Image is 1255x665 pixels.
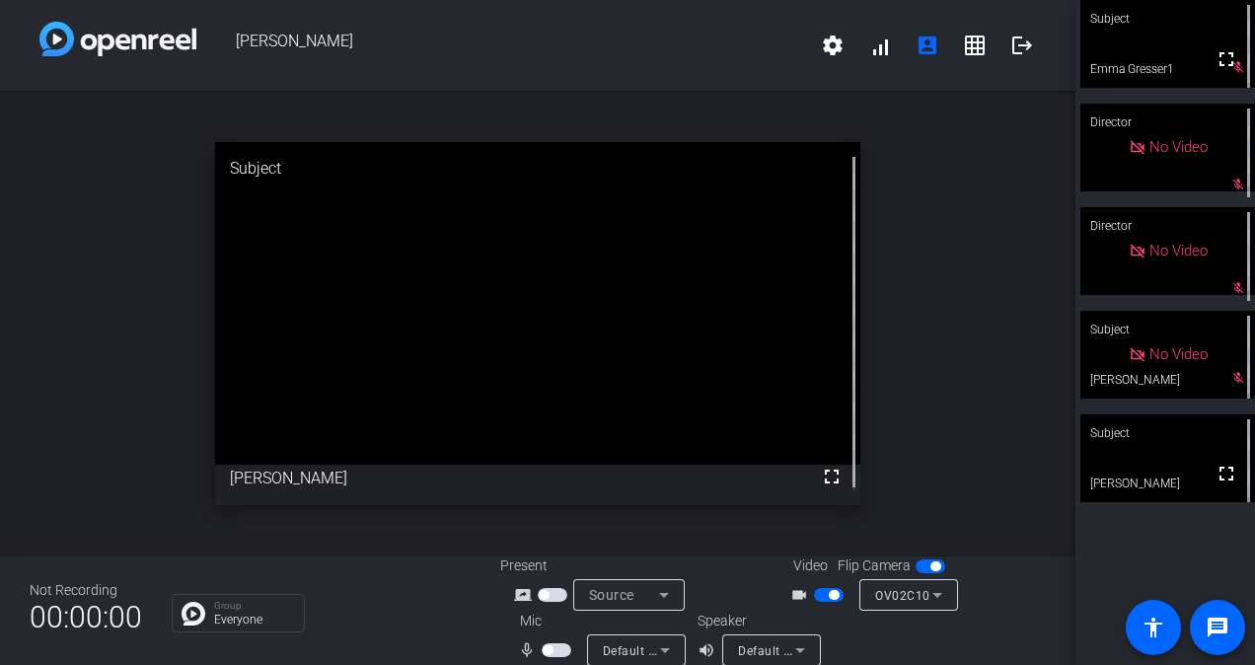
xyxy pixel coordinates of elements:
[790,583,814,607] mat-icon: videocam_outline
[698,638,721,662] mat-icon: volume_up
[30,593,142,641] span: 00:00:00
[39,22,196,56] img: white-gradient.svg
[500,555,698,576] div: Present
[589,587,634,603] span: Source
[1080,414,1255,452] div: Subject
[214,601,294,611] p: Group
[793,555,828,576] span: Video
[1149,242,1208,259] span: No Video
[1215,47,1238,71] mat-icon: fullscreen
[821,34,845,57] mat-icon: settings
[1149,345,1208,363] span: No Video
[1010,34,1034,57] mat-icon: logout
[1206,616,1229,639] mat-icon: message
[1149,138,1208,156] span: No Video
[916,34,939,57] mat-icon: account_box
[875,589,930,603] span: OV02C10
[738,642,1106,658] span: Default - Headset Earphone (Jabra EVOLVE 20 MS) (0b0e:0300)
[838,555,911,576] span: Flip Camera
[1080,207,1255,245] div: Director
[1215,462,1238,485] mat-icon: fullscreen
[196,22,809,69] span: [PERSON_NAME]
[30,580,142,601] div: Not Recording
[698,611,816,631] div: Speaker
[1080,311,1255,348] div: Subject
[500,611,698,631] div: Mic
[603,642,984,658] span: Default - Headset Microphone (Jabra EVOLVE 20 MS) (0b0e:0300)
[1080,104,1255,141] div: Director
[514,583,538,607] mat-icon: screen_share_outline
[518,638,542,662] mat-icon: mic_none
[820,465,844,488] mat-icon: fullscreen
[1142,616,1165,639] mat-icon: accessibility
[215,142,860,195] div: Subject
[182,602,205,626] img: Chat Icon
[856,22,904,69] button: signal_cellular_alt
[214,614,294,626] p: Everyone
[963,34,987,57] mat-icon: grid_on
